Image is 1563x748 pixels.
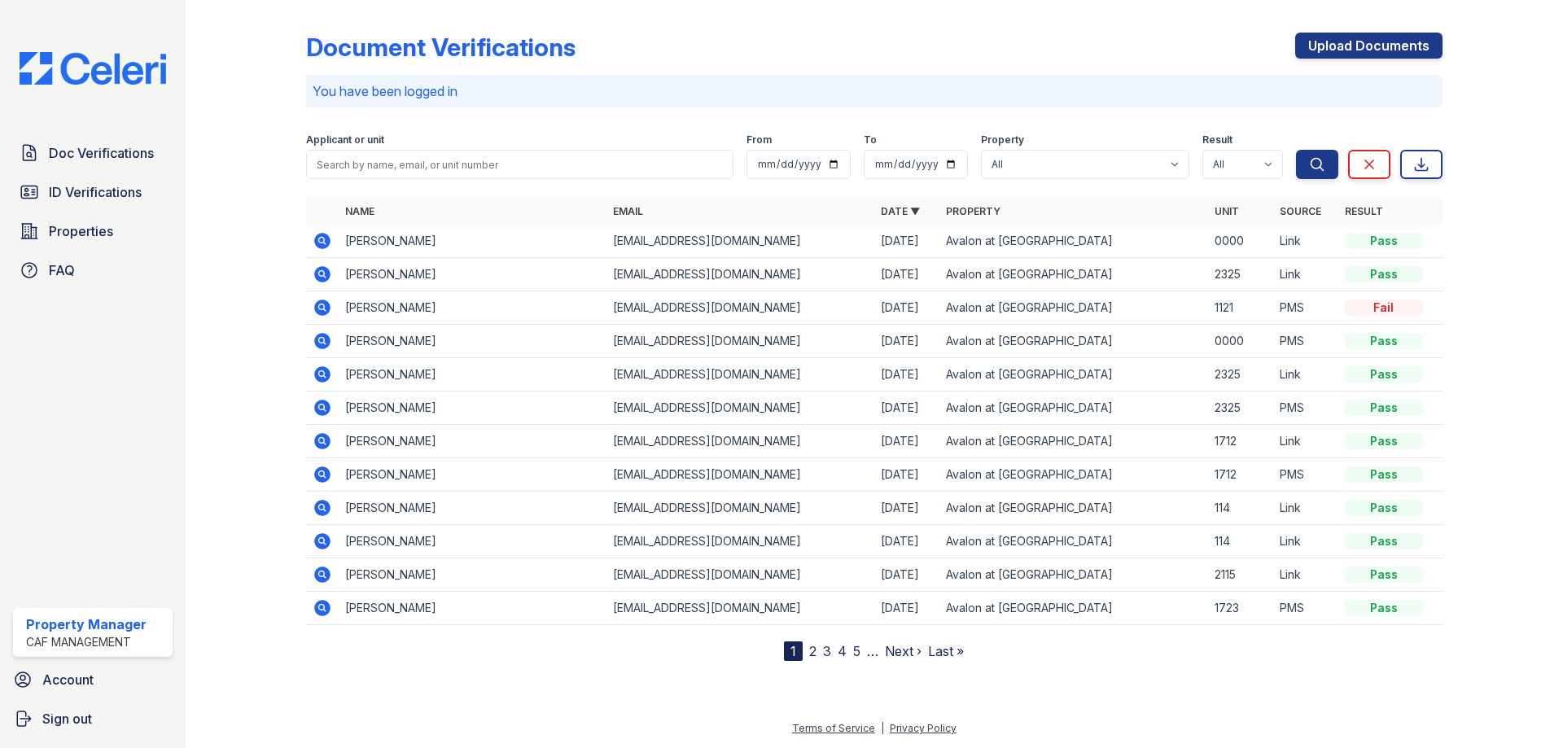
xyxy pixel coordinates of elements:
[1273,525,1338,558] td: Link
[1345,533,1423,549] div: Pass
[345,205,374,217] a: Name
[874,391,939,425] td: [DATE]
[606,525,874,558] td: [EMAIL_ADDRESS][DOMAIN_NAME]
[981,133,1024,147] label: Property
[1280,205,1321,217] a: Source
[939,458,1207,492] td: Avalon at [GEOGRAPHIC_DATA]
[1273,492,1338,525] td: Link
[1273,558,1338,592] td: Link
[49,143,154,163] span: Doc Verifications
[606,258,874,291] td: [EMAIL_ADDRESS][DOMAIN_NAME]
[7,702,179,735] a: Sign out
[7,52,179,85] img: CE_Logo_Blue-a8612792a0a2168367f1c8372b55b34899dd931a85d93a1a3d3e32e68fde9ad4.png
[613,205,643,217] a: Email
[606,458,874,492] td: [EMAIL_ADDRESS][DOMAIN_NAME]
[1208,258,1273,291] td: 2325
[874,558,939,592] td: [DATE]
[13,176,173,208] a: ID Verifications
[784,641,803,661] div: 1
[339,391,606,425] td: [PERSON_NAME]
[1345,433,1423,449] div: Pass
[1273,592,1338,625] td: PMS
[7,663,179,696] a: Account
[1208,391,1273,425] td: 2325
[1208,291,1273,325] td: 1121
[823,643,831,659] a: 3
[874,458,939,492] td: [DATE]
[939,558,1207,592] td: Avalon at [GEOGRAPHIC_DATA]
[874,358,939,391] td: [DATE]
[339,592,606,625] td: [PERSON_NAME]
[606,558,874,592] td: [EMAIL_ADDRESS][DOMAIN_NAME]
[26,615,147,634] div: Property Manager
[881,205,920,217] a: Date ▼
[339,291,606,325] td: [PERSON_NAME]
[1273,458,1338,492] td: PMS
[306,150,733,179] input: Search by name, email, or unit number
[874,325,939,358] td: [DATE]
[339,258,606,291] td: [PERSON_NAME]
[606,325,874,358] td: [EMAIL_ADDRESS][DOMAIN_NAME]
[939,325,1207,358] td: Avalon at [GEOGRAPHIC_DATA]
[1208,458,1273,492] td: 1712
[1208,358,1273,391] td: 2325
[809,643,817,659] a: 2
[306,133,384,147] label: Applicant or unit
[339,525,606,558] td: [PERSON_NAME]
[13,215,173,247] a: Properties
[939,425,1207,458] td: Avalon at [GEOGRAPHIC_DATA]
[838,643,847,659] a: 4
[1208,425,1273,458] td: 1712
[881,722,884,734] div: |
[874,425,939,458] td: [DATE]
[339,425,606,458] td: [PERSON_NAME]
[306,33,576,62] div: Document Verifications
[1345,300,1423,316] div: Fail
[928,643,964,659] a: Last »
[1208,225,1273,258] td: 0000
[939,291,1207,325] td: Avalon at [GEOGRAPHIC_DATA]
[606,225,874,258] td: [EMAIL_ADDRESS][DOMAIN_NAME]
[1273,291,1338,325] td: PMS
[885,643,922,659] a: Next ›
[606,358,874,391] td: [EMAIL_ADDRESS][DOMAIN_NAME]
[746,133,772,147] label: From
[1273,258,1338,291] td: Link
[939,225,1207,258] td: Avalon at [GEOGRAPHIC_DATA]
[1345,366,1423,383] div: Pass
[1345,233,1423,249] div: Pass
[1273,358,1338,391] td: Link
[1345,566,1423,583] div: Pass
[1273,225,1338,258] td: Link
[339,325,606,358] td: [PERSON_NAME]
[339,492,606,525] td: [PERSON_NAME]
[313,81,1436,101] p: You have been logged in
[1273,425,1338,458] td: Link
[13,254,173,287] a: FAQ
[874,492,939,525] td: [DATE]
[1345,205,1383,217] a: Result
[42,709,92,728] span: Sign out
[874,258,939,291] td: [DATE]
[874,592,939,625] td: [DATE]
[939,525,1207,558] td: Avalon at [GEOGRAPHIC_DATA]
[853,643,860,659] a: 5
[1208,492,1273,525] td: 114
[606,492,874,525] td: [EMAIL_ADDRESS][DOMAIN_NAME]
[1345,333,1423,349] div: Pass
[939,492,1207,525] td: Avalon at [GEOGRAPHIC_DATA]
[1273,325,1338,358] td: PMS
[606,425,874,458] td: [EMAIL_ADDRESS][DOMAIN_NAME]
[864,133,877,147] label: To
[606,391,874,425] td: [EMAIL_ADDRESS][DOMAIN_NAME]
[49,260,75,280] span: FAQ
[339,225,606,258] td: [PERSON_NAME]
[890,722,957,734] a: Privacy Policy
[1208,558,1273,592] td: 2115
[606,592,874,625] td: [EMAIL_ADDRESS][DOMAIN_NAME]
[26,634,147,650] div: CAF Management
[792,722,875,734] a: Terms of Service
[874,225,939,258] td: [DATE]
[939,592,1207,625] td: Avalon at [GEOGRAPHIC_DATA]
